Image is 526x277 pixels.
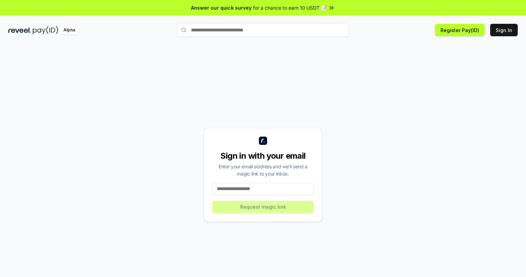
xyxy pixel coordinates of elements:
img: reveel_dark [8,26,31,34]
div: Enter your email address and we’ll send a magic link to your inbox. [212,163,314,177]
img: pay_id [33,26,58,34]
button: Sign In [490,24,518,36]
div: Alpha [60,26,79,34]
button: Register Pay(ID) [435,24,485,36]
img: logo_small [259,137,267,145]
span: for a chance to earn 10 USDT 📝 [253,4,327,11]
div: Sign in with your email [212,150,314,161]
span: Answer our quick survey [191,4,252,11]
